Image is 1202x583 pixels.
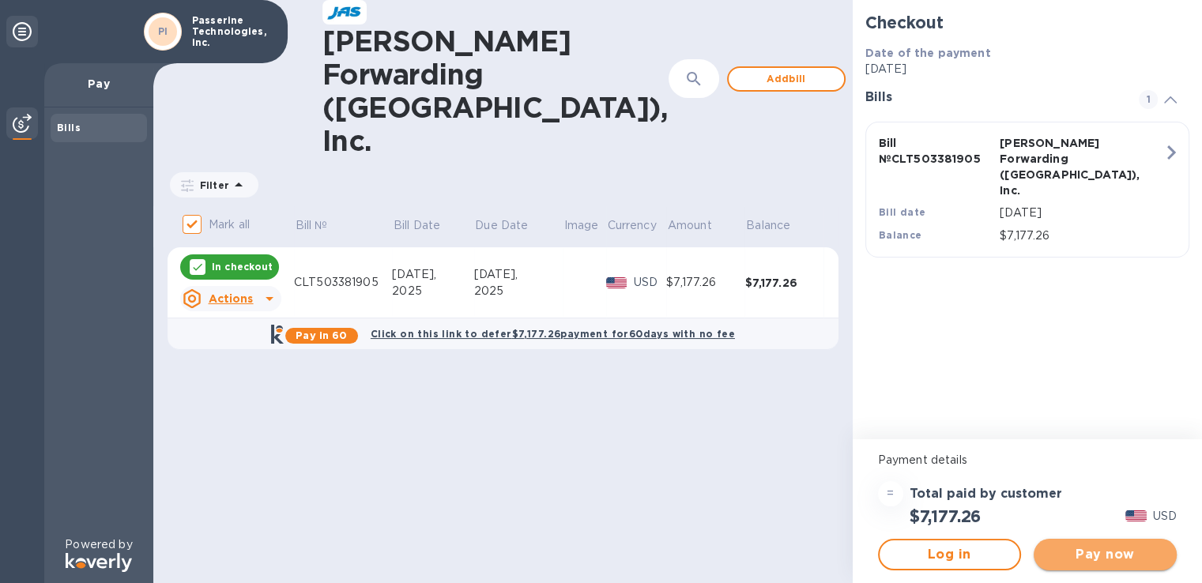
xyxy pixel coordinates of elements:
[208,292,253,305] u: Actions
[1046,545,1164,564] span: Pay now
[608,217,657,234] p: Currency
[474,283,563,299] div: 2025
[192,15,271,48] p: Passerine Technologies, Inc.
[1000,205,1163,221] p: [DATE]
[392,266,473,283] div: [DATE],
[394,217,440,234] p: Bill Date
[394,217,461,234] span: Bill Date
[633,274,666,291] p: USD
[475,217,548,234] span: Due Date
[1034,539,1177,570] button: Pay now
[879,229,922,241] b: Balance
[666,274,744,291] div: $7,177.26
[727,66,846,92] button: Addbill
[744,275,823,291] div: $7,177.26
[865,13,1189,32] h2: Checkout
[878,481,903,506] div: =
[371,328,735,340] b: Click on this link to defer $7,177.26 payment for 60 days with no fee
[209,216,250,233] p: Mark all
[606,277,627,288] img: USD
[296,217,349,234] span: Bill №
[879,206,926,218] b: Bill date
[892,545,1007,564] span: Log in
[746,217,790,234] p: Balance
[741,70,831,88] span: Add bill
[296,217,328,234] p: Bill №
[1000,228,1163,244] p: $7,177.26
[57,76,141,92] p: Pay
[865,61,1189,77] p: [DATE]
[865,47,991,59] b: Date of the payment
[392,283,473,299] div: 2025
[1139,90,1158,109] span: 1
[294,274,392,291] div: CLT503381905
[194,179,229,192] p: Filter
[158,25,168,37] b: PI
[668,217,733,234] span: Amount
[296,329,347,341] b: Pay in 60
[910,487,1062,502] h3: Total paid by customer
[910,506,981,526] h2: $7,177.26
[212,260,273,273] p: In checkout
[564,217,599,234] p: Image
[878,539,1021,570] button: Log in
[475,217,528,234] p: Due Date
[668,217,712,234] p: Amount
[878,452,1177,468] p: Payment details
[66,553,132,572] img: Logo
[746,217,811,234] span: Balance
[57,122,81,134] b: Bills
[865,122,1189,258] button: Bill №CLT503381905[PERSON_NAME] Forwarding ([GEOGRAPHIC_DATA]), Inc.Bill date[DATE]Balance$7,177.26
[879,135,993,167] p: Bill № CLT503381905
[1000,135,1114,198] p: [PERSON_NAME] Forwarding ([GEOGRAPHIC_DATA]), Inc.
[474,266,563,283] div: [DATE],
[65,536,132,553] p: Powered by
[1153,508,1177,525] p: USD
[1125,510,1147,521] img: USD
[865,90,1120,105] h3: Bills
[322,24,669,157] h1: [PERSON_NAME] Forwarding ([GEOGRAPHIC_DATA]), Inc.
